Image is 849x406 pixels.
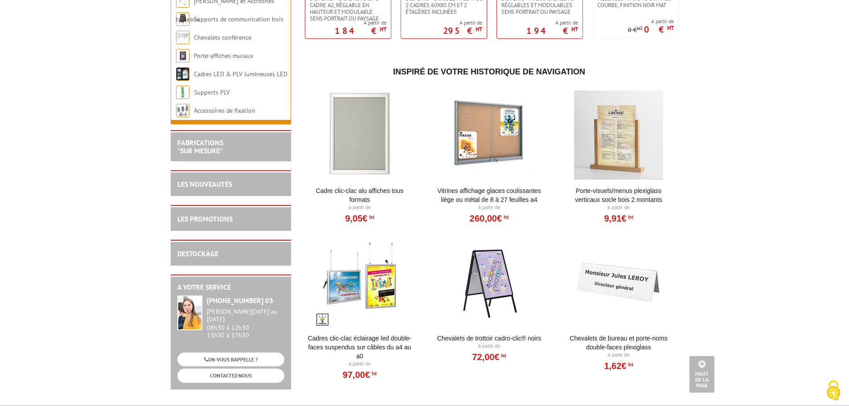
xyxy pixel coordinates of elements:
a: Cadres clic-clac éclairage LED double-faces suspendus sur câbles du A4 au A0 [305,334,415,361]
a: Chevalets conférence [194,33,251,41]
a: Haut de la page [689,356,714,393]
a: Cadre Clic-Clac Alu affiches tous formats [305,186,415,204]
span: A partir de [335,19,386,26]
div: [PERSON_NAME][DATE] au [DATE] [207,308,284,323]
sup: HT [370,370,377,377]
p: À partir de [305,204,415,211]
img: Chevalets conférence [176,31,189,44]
img: Accessoires de fixation [176,104,189,117]
a: Porte-affiches muraux [194,52,253,60]
strong: [PHONE_NUMBER] 03 [207,296,273,305]
img: Supports PLV [176,86,189,99]
a: Accessoires de fixation [194,107,255,115]
sup: HT [476,25,482,33]
sup: HT [626,361,633,368]
a: LES PROMOTIONS [177,214,233,223]
a: 9,05€HT [345,216,374,221]
a: CONTACTEZ-NOUS [177,369,284,382]
p: À partir de [305,361,415,368]
a: Chevalets de bureau et porte-noms double-faces plexiglass [564,334,674,352]
span: A partir de [526,19,578,26]
sup: HT [637,25,643,31]
a: 1,62€HT [604,363,633,369]
a: Cadres LED & PLV lumineuses LED [194,70,287,78]
a: 9,91€HT [604,216,633,221]
a: Vitrines affichage glaces coulissantes liège ou métal de 8 à 27 feuilles A4 [434,186,544,204]
div: 08h30 à 12h30 13h30 à 17h30 [207,308,284,339]
a: Supports de communication bois [194,15,283,23]
a: Chevalets de trottoir Cadro-Clic® Noirs [434,334,544,343]
sup: HT [626,214,633,220]
img: Cookies (fenêtre modale) [822,379,845,402]
p: 194 € [526,28,578,33]
sup: HT [667,24,674,32]
p: 295 € [443,28,482,33]
sup: HT [500,353,506,359]
button: Cookies (fenêtre modale) [818,376,849,406]
img: widget-service.jpg [177,295,202,330]
sup: HT [367,214,374,220]
span: A partir de [443,19,482,26]
a: 260,00€HT [470,216,509,221]
a: LES NOUVEAUTÉS [177,180,232,189]
a: ON VOUS RAPPELLE ? [177,353,284,366]
span: A partir de [628,18,674,25]
a: FABRICATIONS"Sur Mesure" [177,138,223,155]
img: Porte-affiches muraux [176,49,189,62]
p: 0 € [628,27,643,33]
sup: HT [502,214,509,220]
a: Supports PLV [194,88,230,96]
sup: HT [571,25,578,33]
p: À partir de [434,343,544,350]
a: 72,00€HT [472,354,506,360]
img: Cadres LED & PLV lumineuses LED [176,67,189,81]
p: 0 € [644,27,674,32]
a: DESTOCKAGE [177,249,218,258]
h2: A votre service [177,283,284,291]
p: À partir de [564,352,674,359]
a: Porte-Visuels/Menus Plexiglass Verticaux Socle Bois 2 Montants [564,186,674,204]
p: À partir de [434,204,544,211]
a: 97,00€HT [343,372,377,377]
p: À partir de [564,204,674,211]
p: 184 € [335,28,386,33]
span: Inspiré de votre historique de navigation [393,67,585,76]
sup: HT [380,25,386,33]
